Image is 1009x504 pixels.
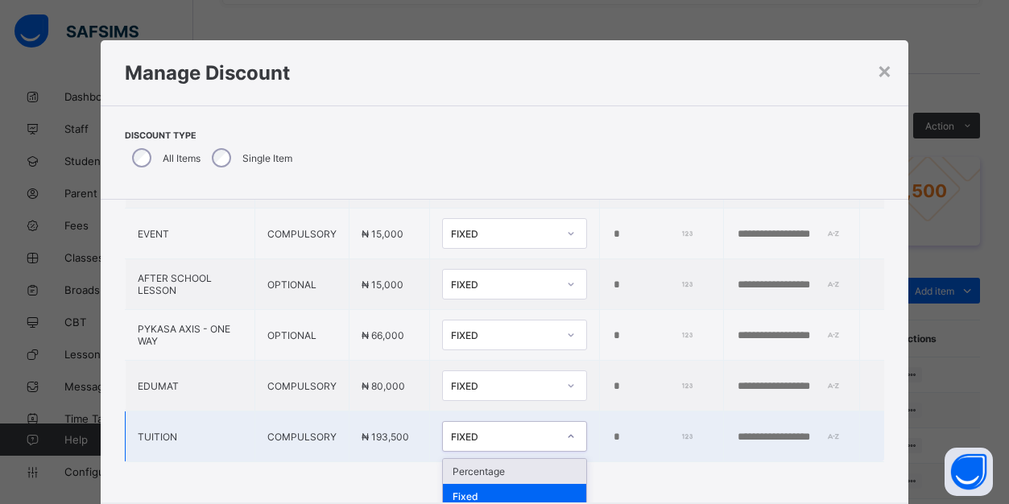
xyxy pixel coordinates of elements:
[362,279,403,291] span: ₦ 15,000
[126,310,254,361] td: PYKASA AXIS - ONE WAY
[451,431,557,443] div: FIXED
[451,228,557,240] div: FIXED
[126,361,254,411] td: EDUMAT
[254,310,349,361] td: OPTIONAL
[125,130,296,141] span: Discount Type
[877,56,892,84] div: ×
[451,380,557,392] div: FIXED
[126,411,254,462] td: TUITION
[254,259,349,310] td: OPTIONAL
[163,152,201,164] label: All Items
[125,61,883,85] h1: Manage Discount
[254,209,349,259] td: COMPULSORY
[242,152,292,164] label: Single Item
[362,431,409,443] span: ₦ 193,500
[451,329,557,341] div: FIXED
[443,459,586,484] div: Percentage
[945,448,993,496] button: Open asap
[451,279,557,291] div: FIXED
[126,209,254,259] td: EVENT
[254,411,349,462] td: COMPULSORY
[254,361,349,411] td: COMPULSORY
[362,329,404,341] span: ₦ 66,000
[126,259,254,310] td: AFTER SCHOOL LESSON
[362,228,403,240] span: ₦ 15,000
[362,380,405,392] span: ₦ 80,000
